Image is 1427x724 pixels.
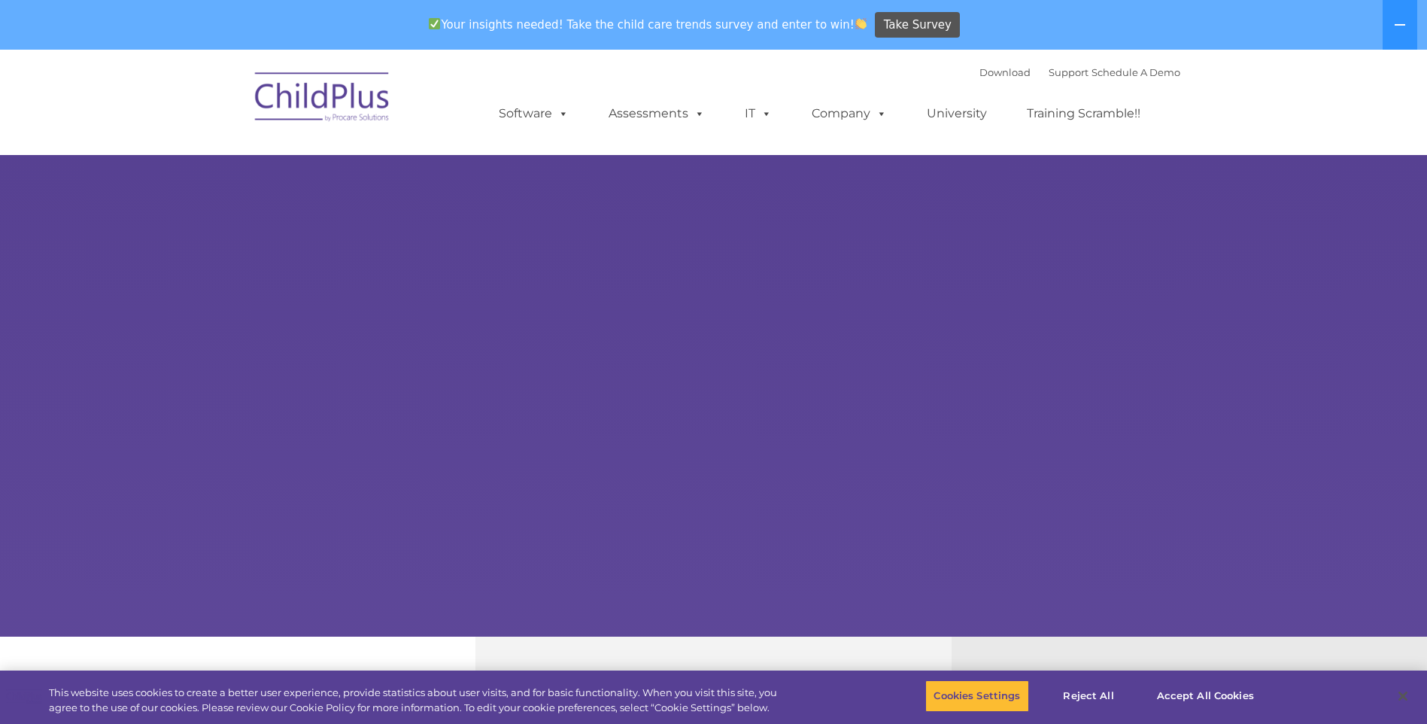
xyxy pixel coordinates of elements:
span: Your insights needed! Take the child care trends survey and enter to win! [423,10,873,39]
img: 👏 [855,18,867,29]
button: Accept All Cookies [1149,680,1262,712]
button: Cookies Settings [925,680,1028,712]
div: This website uses cookies to create a better user experience, provide statistics about user visit... [49,686,785,715]
a: Training Scramble!! [1012,99,1155,129]
a: Software [484,99,584,129]
a: Company [797,99,902,129]
a: Take Survey [875,12,960,38]
a: Support [1049,66,1088,78]
img: ✅ [429,18,440,29]
img: ChildPlus by Procare Solutions [247,62,398,137]
font: | [979,66,1180,78]
a: Assessments [594,99,720,129]
button: Close [1386,680,1419,713]
span: Take Survey [884,12,952,38]
a: University [912,99,1002,129]
a: Schedule A Demo [1092,66,1180,78]
a: IT [730,99,787,129]
a: Download [979,66,1031,78]
button: Reject All [1042,680,1136,712]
